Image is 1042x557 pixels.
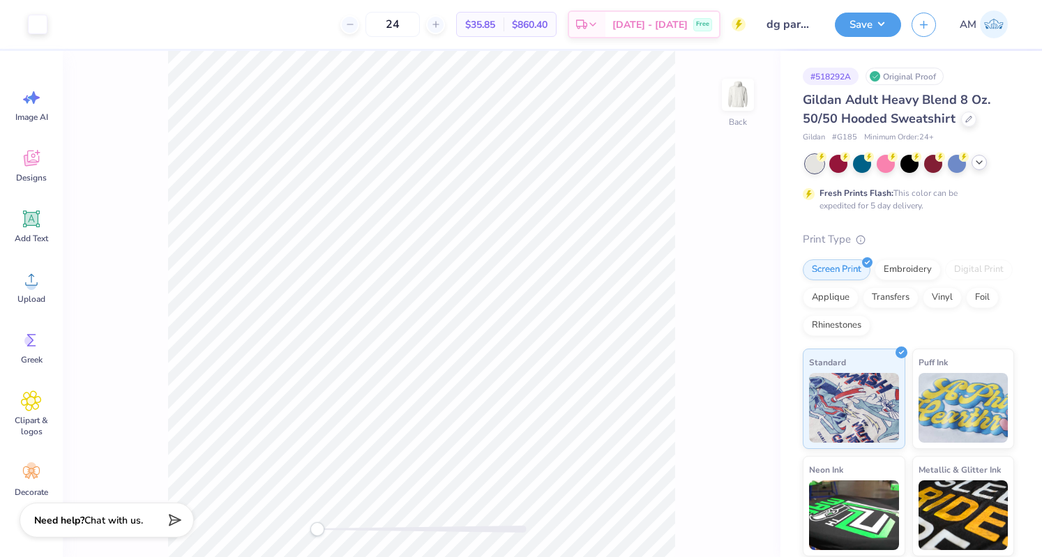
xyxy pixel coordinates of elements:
[803,231,1014,247] div: Print Type
[803,259,870,280] div: Screen Print
[803,132,825,144] span: Gildan
[365,12,420,37] input: – –
[15,487,48,498] span: Decorate
[729,116,747,128] div: Back
[864,132,934,144] span: Minimum Order: 24 +
[15,233,48,244] span: Add Text
[809,480,899,550] img: Neon Ink
[21,354,43,365] span: Greek
[724,81,752,109] img: Back
[923,287,962,308] div: Vinyl
[919,480,1009,550] img: Metallic & Glitter Ink
[803,287,859,308] div: Applique
[919,373,1009,443] img: Puff Ink
[756,10,824,38] input: Untitled Design
[953,10,1014,38] a: AM
[34,514,84,527] strong: Need help?
[84,514,143,527] span: Chat with us.
[803,91,990,127] span: Gildan Adult Heavy Blend 8 Oz. 50/50 Hooded Sweatshirt
[803,315,870,336] div: Rhinestones
[612,17,688,32] span: [DATE] - [DATE]
[980,10,1008,38] img: Amanda Mudry
[310,522,324,536] div: Accessibility label
[16,172,47,183] span: Designs
[820,188,893,199] strong: Fresh Prints Flash:
[832,132,857,144] span: # G185
[960,17,976,33] span: AM
[17,293,45,305] span: Upload
[866,68,944,85] div: Original Proof
[8,415,54,437] span: Clipart & logos
[919,355,948,369] span: Puff Ink
[919,462,1001,477] span: Metallic & Glitter Ink
[945,259,1013,280] div: Digital Print
[820,187,991,212] div: This color can be expedited for 5 day delivery.
[15,112,48,123] span: Image AI
[465,17,495,32] span: $35.85
[809,462,843,477] span: Neon Ink
[966,287,999,308] div: Foil
[809,355,846,369] span: Standard
[696,20,709,29] span: Free
[835,13,901,37] button: Save
[863,287,919,308] div: Transfers
[803,68,859,85] div: # 518292A
[809,373,899,443] img: Standard
[512,17,548,32] span: $860.40
[875,259,941,280] div: Embroidery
